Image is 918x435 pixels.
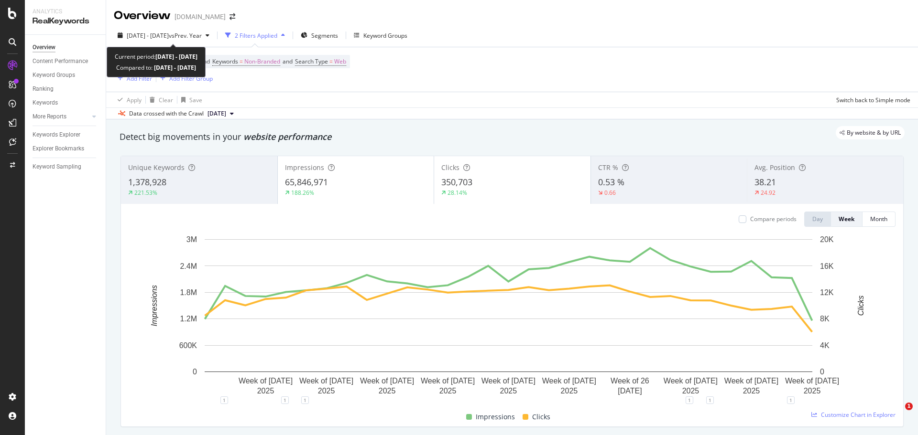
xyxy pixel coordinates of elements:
div: 2 Filters Applied [235,32,277,40]
span: Search Type [295,57,328,65]
div: arrow-right-arrow-left [229,13,235,20]
div: Add Filter [127,74,152,83]
text: Week of [DATE] [785,377,839,385]
span: 1,378,928 [128,176,166,188]
div: Keyword Groups [363,32,407,40]
span: CTR % [598,163,618,172]
div: RealKeywords [33,16,98,27]
text: Week of [DATE] [239,377,293,385]
a: Keywords Explorer [33,130,99,140]
text: 1.8M [180,288,197,297]
div: Clear [159,96,173,104]
button: Segments [297,28,342,43]
iframe: Intercom live chat [885,403,908,425]
span: Unique Keywords [128,163,185,172]
button: Clear [146,92,173,107]
text: Week of [DATE] [360,377,414,385]
button: Month [863,212,896,227]
div: 1 [301,396,309,404]
text: 2025 [682,387,699,395]
text: 2025 [318,387,335,395]
span: Non-Branded [244,55,280,68]
text: 600K [179,341,197,350]
div: More Reports [33,112,66,122]
span: = [240,57,243,65]
button: Add Filter Group [156,73,213,84]
div: 188.26% [291,189,314,197]
div: Day [812,215,823,223]
span: and [283,57,293,65]
div: 1 [706,396,714,404]
div: Save [189,96,202,104]
div: legacy label [836,126,905,139]
text: [DATE] [618,387,642,395]
a: Keywords [33,98,99,108]
span: By website & by URL [847,130,901,136]
div: A chart. [129,234,888,400]
span: Clicks [441,163,459,172]
text: Week of 26 [611,377,649,385]
text: 2025 [804,387,821,395]
text: Clicks [857,296,865,316]
text: 2025 [379,387,396,395]
div: Month [870,215,887,223]
span: Keywords [212,57,238,65]
div: Switch back to Simple mode [836,96,910,104]
a: Explorer Bookmarks [33,144,99,154]
div: Keywords Explorer [33,130,80,140]
div: Apply [127,96,142,104]
div: Compare periods [750,215,797,223]
text: 3M [186,235,197,244]
a: Keyword Groups [33,70,99,80]
text: 2025 [500,387,517,395]
text: 12K [820,288,834,297]
div: Content Performance [33,56,88,66]
text: Week of [DATE] [542,377,596,385]
div: 0.66 [604,189,616,197]
span: = [329,57,333,65]
div: [DOMAIN_NAME] [175,12,226,21]
a: Overview [33,42,99,53]
a: More Reports [33,112,89,122]
span: Avg. Position [754,163,795,172]
a: Customize Chart in Explorer [811,411,896,419]
div: Keywords [33,98,58,108]
span: Segments [311,32,338,40]
button: [DATE] [204,108,238,119]
text: 8K [820,315,830,323]
span: [DATE] - [DATE] [127,32,169,40]
div: 221.53% [134,189,157,197]
button: Keyword Groups [350,28,411,43]
div: Explorer Bookmarks [33,144,84,154]
button: 2 Filters Applied [221,28,289,43]
span: Impressions [285,163,324,172]
div: Compared to: [116,62,196,73]
div: Ranking [33,84,54,94]
div: Week [839,215,854,223]
text: Week of [DATE] [421,377,475,385]
text: Week of [DATE] [664,377,718,385]
text: 2025 [257,387,274,395]
text: Week of [DATE] [481,377,535,385]
span: 0.53 % [598,176,624,188]
text: 2025 [439,387,457,395]
text: 16K [820,262,834,270]
span: 38.21 [754,176,776,188]
button: Add Filter [114,73,152,84]
div: 24.92 [761,189,776,197]
span: Web [334,55,346,68]
b: [DATE] - [DATE] [153,64,196,72]
span: Customize Chart in Explorer [821,411,896,419]
div: Analytics [33,8,98,16]
button: Switch back to Simple mode [832,92,910,107]
span: Impressions [476,411,515,423]
div: 1 [220,396,228,404]
button: [DATE] - [DATE]vsPrev. Year [114,28,213,43]
text: Week of [DATE] [299,377,353,385]
text: 0 [193,368,197,376]
span: 65,846,971 [285,176,328,188]
button: Apply [114,92,142,107]
text: Impressions [150,285,158,326]
div: Overview [33,42,55,53]
div: Keyword Groups [33,70,75,80]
